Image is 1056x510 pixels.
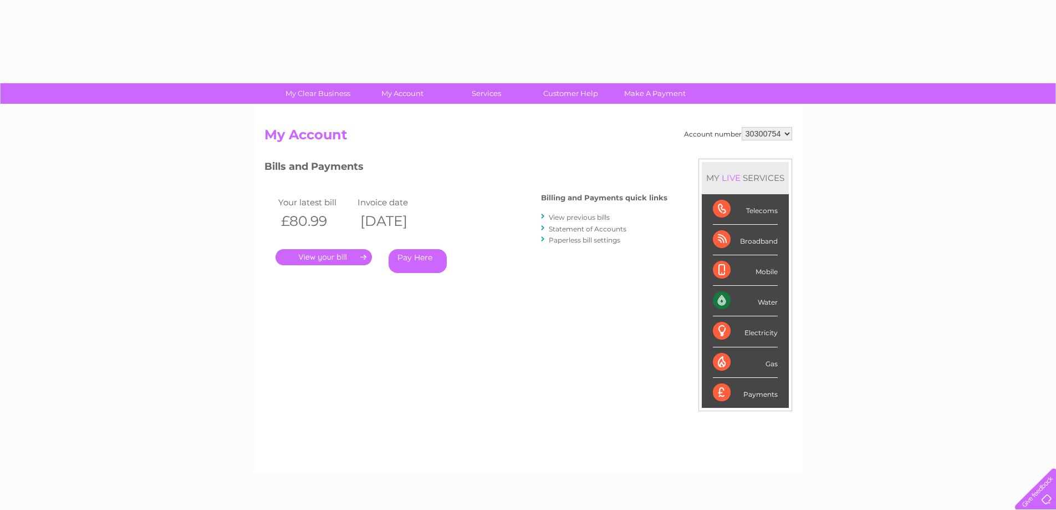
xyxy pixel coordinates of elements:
div: Gas [713,347,778,378]
a: Statement of Accounts [549,225,626,233]
div: Mobile [713,255,778,286]
div: Account number [684,127,792,140]
a: Make A Payment [609,83,701,104]
div: MY SERVICES [702,162,789,194]
div: Broadband [713,225,778,255]
h2: My Account [264,127,792,148]
a: Pay Here [389,249,447,273]
a: Services [441,83,532,104]
a: Customer Help [525,83,616,104]
a: . [276,249,372,265]
th: [DATE] [355,210,435,233]
a: My Account [356,83,448,104]
div: Water [713,286,778,316]
td: Invoice date [355,195,435,210]
div: Electricity [713,316,778,347]
a: My Clear Business [272,83,364,104]
td: Your latest bill [276,195,355,210]
a: Paperless bill settings [549,236,620,244]
th: £80.99 [276,210,355,233]
div: LIVE [720,173,743,183]
h4: Billing and Payments quick links [541,194,667,202]
a: View previous bills [549,213,610,221]
div: Telecoms [713,194,778,225]
h3: Bills and Payments [264,159,667,178]
div: Payments [713,378,778,408]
